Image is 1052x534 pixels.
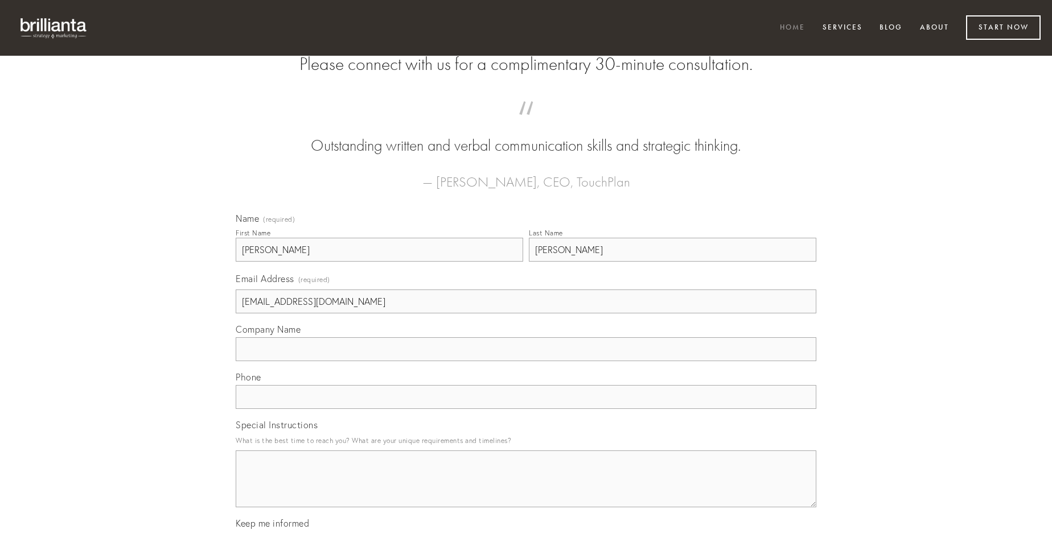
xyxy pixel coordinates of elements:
[236,419,318,430] span: Special Instructions
[11,11,97,44] img: brillianta - research, strategy, marketing
[966,15,1041,40] a: Start Now
[236,53,816,75] h2: Please connect with us for a complimentary 30-minute consultation.
[236,229,270,237] div: First Name
[254,113,798,157] blockquote: Outstanding written and verbal communication skills and strategic thinking.
[772,19,812,38] a: Home
[236,371,261,383] span: Phone
[254,157,798,193] figcaption: — [PERSON_NAME], CEO, TouchPlan
[529,229,563,237] div: Last Name
[236,518,309,529] span: Keep me informed
[236,433,816,448] p: What is the best time to reach you? What are your unique requirements and timelines?
[263,216,295,223] span: (required)
[236,324,301,335] span: Company Name
[913,19,956,38] a: About
[298,272,330,287] span: (required)
[815,19,870,38] a: Services
[872,19,910,38] a: Blog
[236,273,294,284] span: Email Address
[254,113,798,135] span: “
[236,213,259,224] span: Name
